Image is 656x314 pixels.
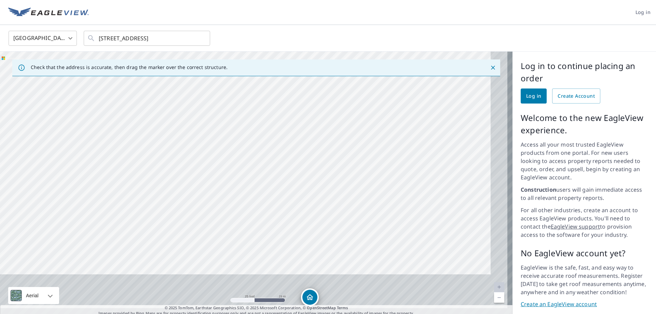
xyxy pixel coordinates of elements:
a: EagleView support [551,223,600,230]
span: © 2025 TomTom, Earthstar Geographics SIO, © 2025 Microsoft Corporation, © [165,305,348,311]
button: Close [489,63,497,72]
div: [GEOGRAPHIC_DATA] [9,29,77,48]
p: Welcome to the new EagleView experience. [521,112,648,136]
span: Log in [526,92,541,100]
a: Current Level 20, Zoom In Disabled [494,282,504,292]
a: Log in [521,88,547,104]
p: Log in to continue placing an order [521,60,648,84]
span: Log in [635,8,651,17]
p: For all other industries, create an account to access EagleView products. You'll need to contact ... [521,206,648,239]
span: Create Account [558,92,595,100]
a: Create an EagleView account [521,300,648,308]
input: Search by address or latitude-longitude [99,29,196,48]
a: Create Account [552,88,600,104]
p: EagleView is the safe, fast, and easy way to receive accurate roof measurements. Register [DATE] ... [521,263,648,296]
p: No EagleView account yet? [521,247,648,259]
img: EV Logo [8,8,89,18]
a: Current Level 20, Zoom Out [494,292,504,303]
p: Access all your most trusted EagleView products from one portal. For new users looking to access ... [521,140,648,181]
div: Aerial [24,287,41,304]
div: Aerial [8,287,59,304]
a: OpenStreetMap [307,305,336,310]
p: Check that the address is accurate, then drag the marker over the correct structure. [31,64,228,70]
p: users will gain immediate access to all relevant property reports. [521,186,648,202]
strong: Construction [521,186,556,193]
a: Terms [337,305,348,310]
div: Dropped pin, building 1, Residential property, 1207 River Bluff Trl Mishawaka, IN 46545 [301,288,319,310]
